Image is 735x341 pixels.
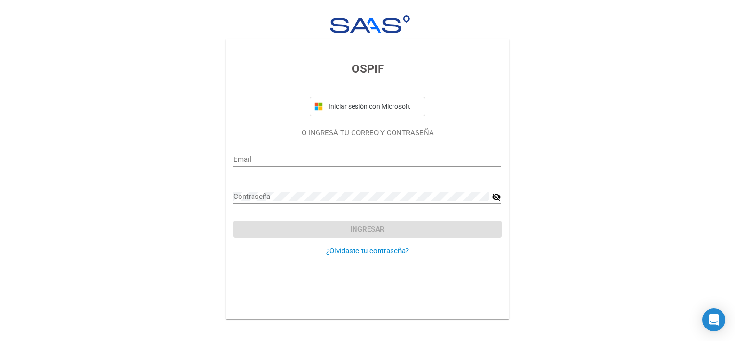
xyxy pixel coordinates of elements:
[327,103,421,110] span: Iniciar sesión con Microsoft
[310,97,425,116] button: Iniciar sesión con Microsoft
[492,191,501,203] mat-icon: visibility_off
[702,308,725,331] div: Open Intercom Messenger
[233,128,501,139] p: O INGRESÁ TU CORREO Y CONTRASEÑA
[233,60,501,78] h3: OSPIF
[350,225,385,234] span: Ingresar
[233,221,501,238] button: Ingresar
[326,247,409,255] a: ¿Olvidaste tu contraseña?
